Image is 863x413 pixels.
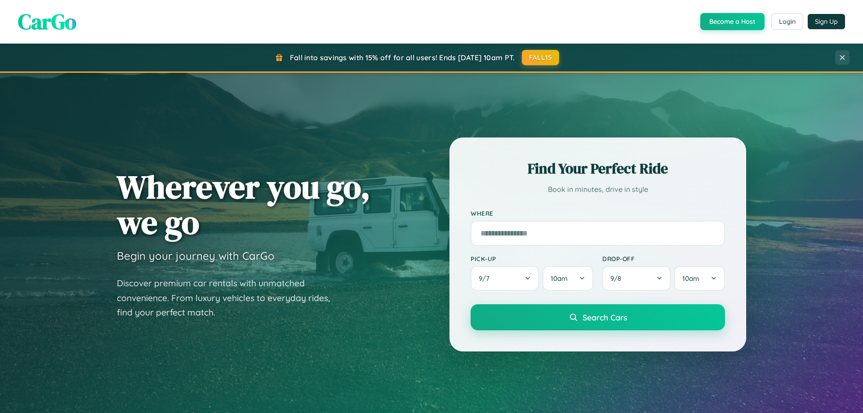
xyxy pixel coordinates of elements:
[551,274,568,283] span: 10am
[290,53,515,62] span: Fall into savings with 15% off for all users! Ends [DATE] 10am PT.
[700,13,765,30] button: Become a Host
[602,255,725,262] label: Drop-off
[808,14,845,29] button: Sign Up
[117,276,342,320] p: Discover premium car rentals with unmatched convenience. From luxury vehicles to everyday rides, ...
[543,266,593,291] button: 10am
[471,209,725,217] label: Where
[117,169,370,240] h1: Wherever you go, we go
[479,274,494,283] span: 9 / 7
[771,13,803,30] button: Login
[682,274,699,283] span: 10am
[471,183,725,196] p: Book in minutes, drive in style
[610,274,626,283] span: 9 / 8
[471,159,725,178] h2: Find Your Perfect Ride
[471,304,725,330] button: Search Cars
[117,249,275,262] h3: Begin your journey with CarGo
[471,255,593,262] label: Pick-up
[583,312,627,322] span: Search Cars
[471,266,539,291] button: 9/7
[522,50,560,65] button: FALL15
[674,266,725,291] button: 10am
[602,266,671,291] button: 9/8
[18,7,76,36] span: CarGo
